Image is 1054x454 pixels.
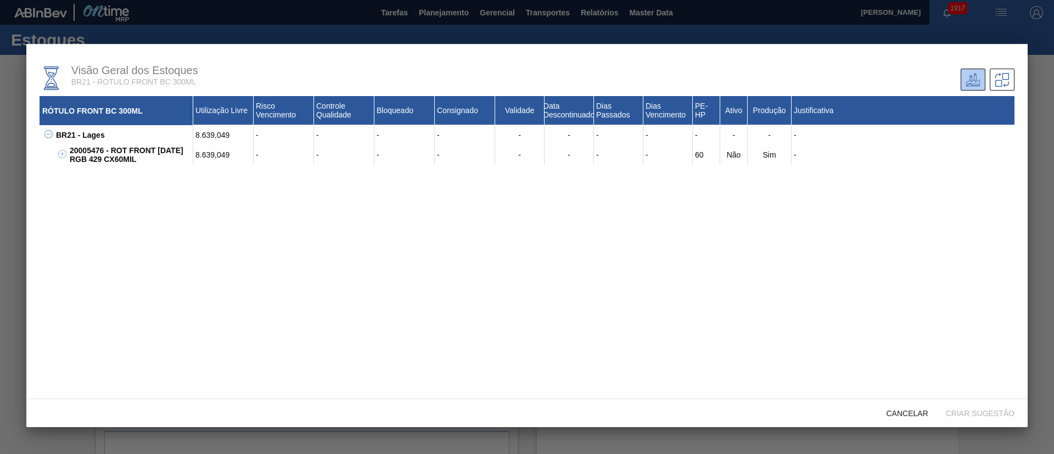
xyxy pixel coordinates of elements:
div: Produção [748,96,792,125]
div: Sim [748,145,792,165]
div: Ativo [720,96,748,125]
div: Dias Vencimento [643,96,693,125]
div: - [545,125,594,145]
div: - [495,125,545,145]
div: 60 [693,145,720,165]
div: - [314,145,374,165]
div: - [792,145,1014,165]
div: - [374,125,435,145]
span: Cancelar [878,409,937,418]
div: 8.639,049 [193,125,254,145]
span: Criar sugestão [937,409,1023,418]
div: - [545,145,594,165]
div: - [254,125,314,145]
div: Consignado [435,96,495,125]
div: BR21 - Lages [53,125,193,145]
span: BR21 - RÓTULO FRONT BC 300ML [71,77,197,86]
div: - [594,125,643,145]
div: Risco Vencimento [254,96,314,125]
div: Sugestões de Trasferência [990,69,1014,91]
div: 8.639,049 [193,145,254,165]
div: Justificativa [792,96,1014,125]
div: RÓTULO FRONT BC 300ML [40,96,193,125]
div: - [314,125,374,145]
button: Criar sugestão [937,403,1023,423]
div: - [374,145,435,165]
div: 20005476 - ROT FRONT [DATE] RGB 429 CX60MIL [67,145,193,165]
div: Data Descontinuado [545,96,594,125]
div: Dias Passados [594,96,643,125]
div: PE-HP [693,96,720,125]
div: - [643,125,693,145]
span: Visão Geral dos Estoques [71,64,198,76]
div: - [594,145,643,165]
div: Controle Qualidade [314,96,374,125]
div: Utilização Livre [193,96,254,125]
div: Não [720,145,748,165]
div: - [435,145,495,165]
div: Validade [495,96,545,125]
div: - [792,125,1014,145]
div: - [693,125,720,145]
div: - [748,125,792,145]
div: - [435,125,495,145]
button: Cancelar [878,403,937,423]
div: Unidade Atual/ Unidades [961,69,985,91]
div: - [495,145,545,165]
div: Bloqueado [374,96,435,125]
div: - [720,125,748,145]
div: - [254,145,314,165]
div: - [643,145,693,165]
